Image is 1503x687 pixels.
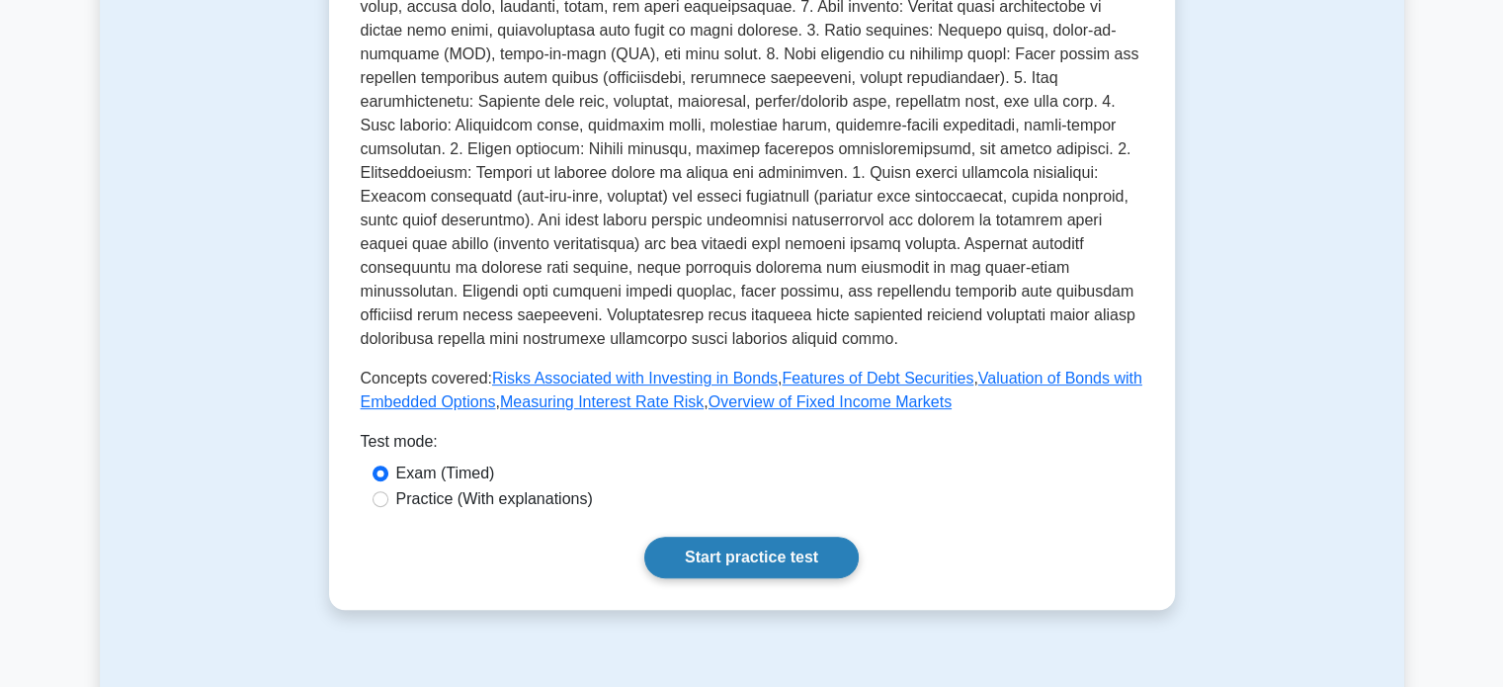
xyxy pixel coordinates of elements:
[500,393,704,410] a: Measuring Interest Rate Risk
[396,487,593,511] label: Practice (With explanations)
[361,367,1143,414] p: Concepts covered: , , , ,
[782,370,973,386] a: Features of Debt Securities
[492,370,778,386] a: Risks Associated with Investing in Bonds
[396,462,495,485] label: Exam (Timed)
[709,393,952,410] a: Overview of Fixed Income Markets
[644,537,859,578] a: Start practice test
[361,430,1143,462] div: Test mode:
